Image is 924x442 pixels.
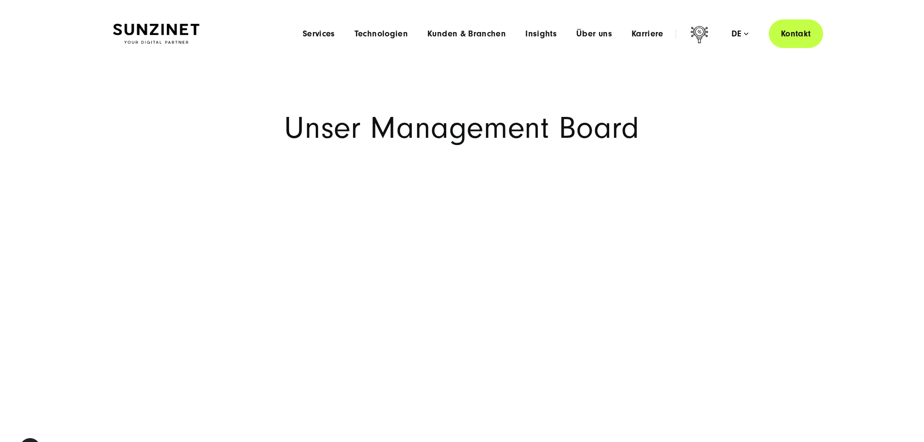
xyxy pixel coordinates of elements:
a: Kunden & Branchen [427,29,506,39]
a: Services [303,29,335,39]
h1: Unser Management Board [113,114,811,143]
a: Karriere [632,29,664,39]
a: Insights [525,29,557,39]
a: Über uns [576,29,612,39]
a: Technologien [355,29,408,39]
img: SUNZINET Full Service Digital Agentur [113,24,199,44]
div: de [731,29,748,39]
a: Kontakt [769,19,823,48]
iframe: HubSpot Video [19,186,433,419]
iframe: HubSpot Video [491,194,905,426]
